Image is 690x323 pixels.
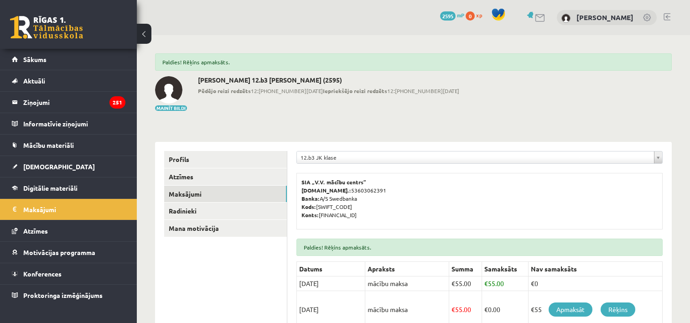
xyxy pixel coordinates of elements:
[23,248,95,256] span: Motivācijas programma
[155,105,187,111] button: Mainīt bildi
[476,11,482,19] span: xp
[301,211,319,219] b: Konts:
[10,16,83,39] a: Rīgas 1. Tālmācības vidusskola
[164,151,287,168] a: Profils
[323,87,387,94] b: Iepriekšējo reizi redzēts
[198,76,459,84] h2: [PERSON_NAME] 12.b3 [PERSON_NAME] (2595)
[484,305,488,313] span: €
[449,276,482,291] td: 55.00
[301,187,351,194] b: [DOMAIN_NAME].:
[23,291,103,299] span: Proktoringa izmēģinājums
[576,13,633,22] a: [PERSON_NAME]
[466,11,475,21] span: 0
[451,279,455,287] span: €
[440,11,456,21] span: 2595
[23,199,125,220] legend: Maksājumi
[301,195,320,202] b: Banka:
[12,113,125,134] a: Informatīvie ziņojumi
[451,305,455,313] span: €
[164,203,287,219] a: Radinieki
[12,70,125,91] a: Aktuāli
[23,184,78,192] span: Digitālie materiāli
[23,55,47,63] span: Sākums
[601,302,635,317] a: Rēķins
[12,285,125,306] a: Proktoringa izmēģinājums
[365,276,449,291] td: mācību maksa
[23,270,62,278] span: Konferences
[12,49,125,70] a: Sākums
[482,276,529,291] td: 55.00
[12,156,125,177] a: [DEMOGRAPHIC_DATA]
[466,11,487,19] a: 0 xp
[297,276,365,291] td: [DATE]
[12,242,125,263] a: Motivācijas programma
[12,220,125,241] a: Atzīmes
[23,227,48,235] span: Atzīmes
[301,178,367,186] b: SIA „V.V. mācību centrs”
[297,262,365,276] th: Datums
[12,263,125,284] a: Konferences
[12,92,125,113] a: Ziņojumi251
[561,14,571,23] img: Markuss Bruno Reisels
[528,276,662,291] td: €0
[549,302,592,317] a: Apmaksāt
[109,96,125,109] i: 251
[296,239,663,256] div: Paldies! Rēķins apmaksāts.
[164,168,287,185] a: Atzīmes
[23,141,74,149] span: Mācību materiāli
[301,178,658,219] p: 53603062391 A/S Swedbanka [SWIFT_CODE] [FINANCIAL_ID]
[365,262,449,276] th: Apraksts
[484,279,488,287] span: €
[12,177,125,198] a: Digitālie materiāli
[301,151,650,163] span: 12.b3 JK klase
[198,87,251,94] b: Pēdējo reizi redzēts
[198,87,459,95] span: 12:[PHONE_NUMBER][DATE] 12:[PHONE_NUMBER][DATE]
[457,11,464,19] span: mP
[164,220,287,237] a: Mana motivācija
[23,162,95,171] span: [DEMOGRAPHIC_DATA]
[23,77,45,85] span: Aktuāli
[12,135,125,156] a: Mācību materiāli
[12,199,125,220] a: Maksājumi
[297,151,662,163] a: 12.b3 JK klase
[449,262,482,276] th: Summa
[23,113,125,134] legend: Informatīvie ziņojumi
[164,186,287,203] a: Maksājumi
[23,92,125,113] legend: Ziņojumi
[482,262,529,276] th: Samaksāts
[155,53,672,71] div: Paldies! Rēķins apmaksāts.
[440,11,464,19] a: 2595 mP
[155,76,182,104] img: Markuss Bruno Reisels
[301,203,316,210] b: Kods:
[528,262,662,276] th: Nav samaksāts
